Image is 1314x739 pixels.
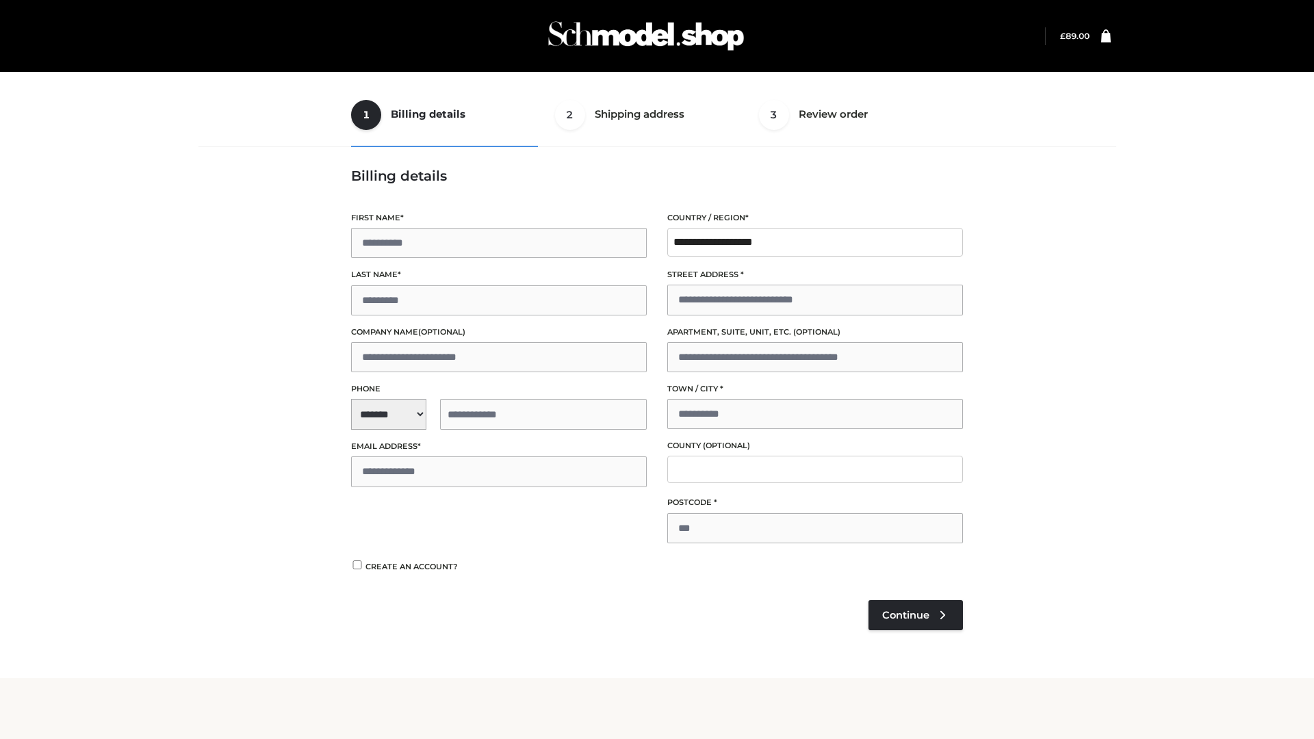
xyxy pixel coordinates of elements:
[351,560,363,569] input: Create an account?
[365,562,458,571] span: Create an account?
[351,268,647,281] label: Last name
[793,327,840,337] span: (optional)
[418,327,465,337] span: (optional)
[1060,31,1090,41] bdi: 89.00
[882,609,929,621] span: Continue
[868,600,963,630] a: Continue
[667,383,963,396] label: Town / City
[351,440,647,453] label: Email address
[351,326,647,339] label: Company name
[667,496,963,509] label: Postcode
[703,441,750,450] span: (optional)
[1060,31,1066,41] span: £
[667,439,963,452] label: County
[1060,31,1090,41] a: £89.00
[351,168,963,184] h3: Billing details
[351,211,647,224] label: First name
[667,268,963,281] label: Street address
[667,326,963,339] label: Apartment, suite, unit, etc.
[543,9,749,63] img: Schmodel Admin 964
[667,211,963,224] label: Country / Region
[351,383,647,396] label: Phone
